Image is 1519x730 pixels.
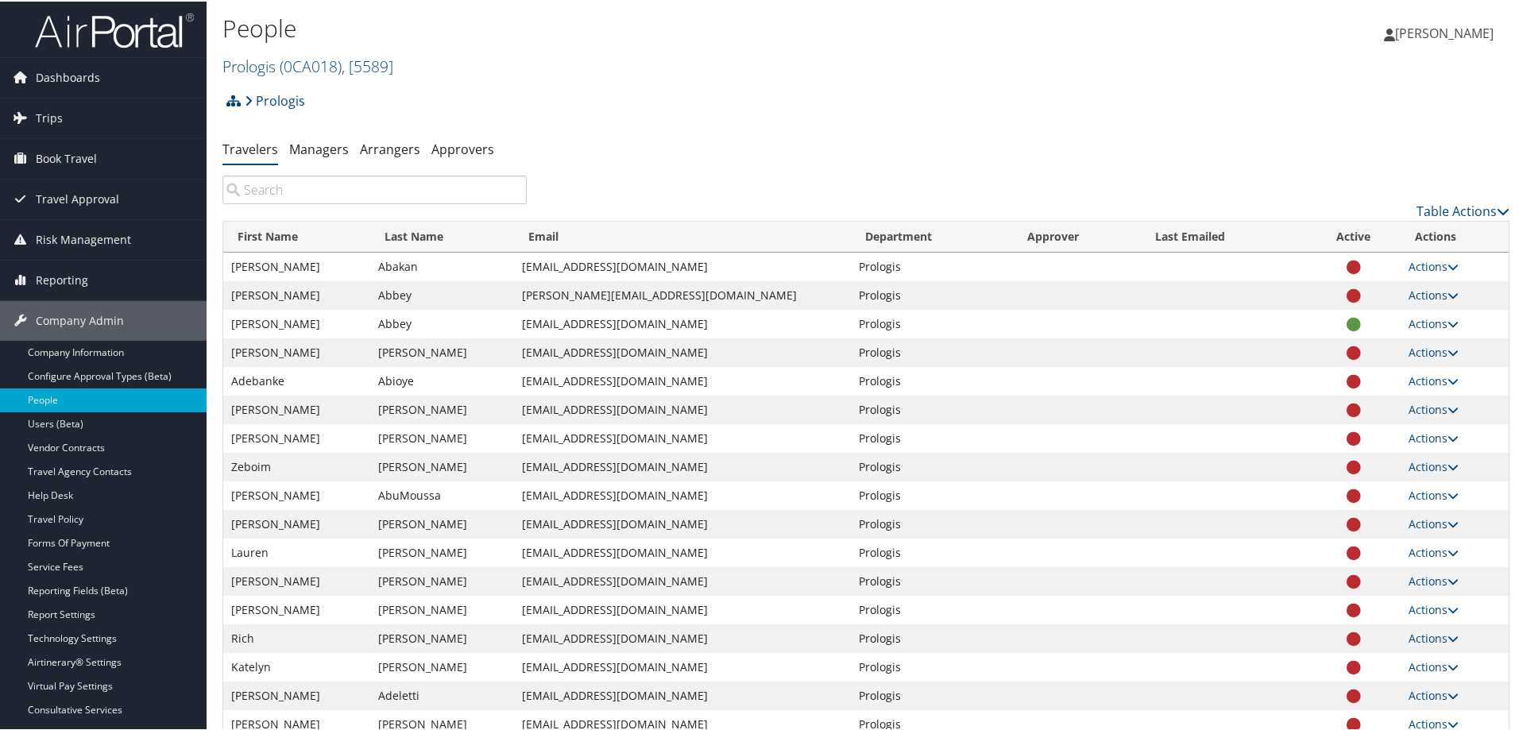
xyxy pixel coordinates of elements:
[1409,486,1459,501] a: Actions
[370,220,514,251] th: Last Name: activate to sort column descending
[280,54,342,75] span: ( 0CA018 )
[851,394,1012,423] td: Prologis
[370,280,514,308] td: Abbey
[1409,372,1459,387] a: Actions
[514,337,852,365] td: [EMAIL_ADDRESS][DOMAIN_NAME]
[223,594,370,623] td: [PERSON_NAME]
[370,537,514,566] td: [PERSON_NAME]
[1409,543,1459,558] a: Actions
[36,56,100,96] span: Dashboards
[851,651,1012,680] td: Prologis
[223,537,370,566] td: Lauren
[851,423,1012,451] td: Prologis
[289,139,349,156] a: Managers
[514,480,852,508] td: [EMAIL_ADDRESS][DOMAIN_NAME]
[245,83,305,115] a: Prologis
[514,566,852,594] td: [EMAIL_ADDRESS][DOMAIN_NAME]
[1409,315,1459,330] a: Actions
[851,623,1012,651] td: Prologis
[514,680,852,709] td: [EMAIL_ADDRESS][DOMAIN_NAME]
[223,365,370,394] td: Adebanke
[223,394,370,423] td: [PERSON_NAME]
[222,54,393,75] a: Prologis
[36,299,124,339] span: Company Admin
[1409,286,1459,301] a: Actions
[36,97,63,137] span: Trips
[514,623,852,651] td: [EMAIL_ADDRESS][DOMAIN_NAME]
[1417,201,1509,218] a: Table Actions
[514,280,852,308] td: [PERSON_NAME][EMAIL_ADDRESS][DOMAIN_NAME]
[431,139,494,156] a: Approvers
[514,423,852,451] td: [EMAIL_ADDRESS][DOMAIN_NAME]
[514,508,852,537] td: [EMAIL_ADDRESS][DOMAIN_NAME]
[1395,23,1494,41] span: [PERSON_NAME]
[851,508,1012,537] td: Prologis
[514,251,852,280] td: [EMAIL_ADDRESS][DOMAIN_NAME]
[1401,220,1509,251] th: Actions
[223,337,370,365] td: [PERSON_NAME]
[370,394,514,423] td: [PERSON_NAME]
[1307,220,1401,251] th: Active: activate to sort column ascending
[223,451,370,480] td: Zeboim
[342,54,393,75] span: , [ 5589 ]
[514,220,852,251] th: Email: activate to sort column ascending
[514,308,852,337] td: [EMAIL_ADDRESS][DOMAIN_NAME]
[1013,220,1141,251] th: Approver
[370,680,514,709] td: Adeletti
[1409,400,1459,415] a: Actions
[223,566,370,594] td: [PERSON_NAME]
[223,480,370,508] td: [PERSON_NAME]
[370,251,514,280] td: Abakan
[36,218,131,258] span: Risk Management
[360,139,420,156] a: Arrangers
[370,423,514,451] td: [PERSON_NAME]
[222,174,527,203] input: Search
[222,10,1080,44] h1: People
[851,251,1012,280] td: Prologis
[223,623,370,651] td: Rich
[223,280,370,308] td: [PERSON_NAME]
[851,680,1012,709] td: Prologis
[851,594,1012,623] td: Prologis
[1141,220,1307,251] th: Last Emailed: activate to sort column ascending
[1409,343,1459,358] a: Actions
[851,308,1012,337] td: Prologis
[223,508,370,537] td: [PERSON_NAME]
[370,566,514,594] td: [PERSON_NAME]
[514,651,852,680] td: [EMAIL_ADDRESS][DOMAIN_NAME]
[851,365,1012,394] td: Prologis
[851,337,1012,365] td: Prologis
[223,651,370,680] td: Katelyn
[514,451,852,480] td: [EMAIL_ADDRESS][DOMAIN_NAME]
[370,451,514,480] td: [PERSON_NAME]
[223,251,370,280] td: [PERSON_NAME]
[370,308,514,337] td: Abbey
[1409,572,1459,587] a: Actions
[1409,257,1459,272] a: Actions
[1409,658,1459,673] a: Actions
[851,280,1012,308] td: Prologis
[36,259,88,299] span: Reporting
[35,10,194,48] img: airportal-logo.png
[223,308,370,337] td: [PERSON_NAME]
[851,537,1012,566] td: Prologis
[1409,429,1459,444] a: Actions
[223,220,370,251] th: First Name: activate to sort column ascending
[370,365,514,394] td: Abioye
[514,594,852,623] td: [EMAIL_ADDRESS][DOMAIN_NAME]
[851,480,1012,508] td: Prologis
[36,137,97,177] span: Book Travel
[1409,458,1459,473] a: Actions
[223,423,370,451] td: [PERSON_NAME]
[370,651,514,680] td: [PERSON_NAME]
[1409,715,1459,730] a: Actions
[370,594,514,623] td: [PERSON_NAME]
[370,337,514,365] td: [PERSON_NAME]
[514,365,852,394] td: [EMAIL_ADDRESS][DOMAIN_NAME]
[222,139,278,156] a: Travelers
[370,480,514,508] td: AbuMoussa
[1409,601,1459,616] a: Actions
[514,394,852,423] td: [EMAIL_ADDRESS][DOMAIN_NAME]
[223,680,370,709] td: [PERSON_NAME]
[370,623,514,651] td: [PERSON_NAME]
